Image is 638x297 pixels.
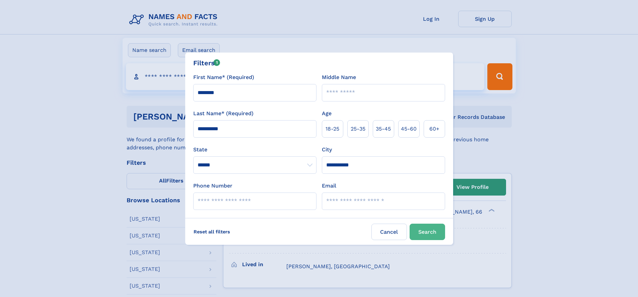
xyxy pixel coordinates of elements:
[429,125,439,133] span: 60+
[193,73,254,81] label: First Name* (Required)
[193,146,316,154] label: State
[376,125,391,133] span: 35‑45
[193,109,254,118] label: Last Name* (Required)
[189,224,234,240] label: Reset all filters
[326,125,339,133] span: 18‑25
[322,146,332,154] label: City
[322,73,356,81] label: Middle Name
[193,58,220,68] div: Filters
[322,109,332,118] label: Age
[322,182,336,190] label: Email
[351,125,365,133] span: 25‑35
[401,125,417,133] span: 45‑60
[410,224,445,240] button: Search
[193,182,232,190] label: Phone Number
[371,224,407,240] label: Cancel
